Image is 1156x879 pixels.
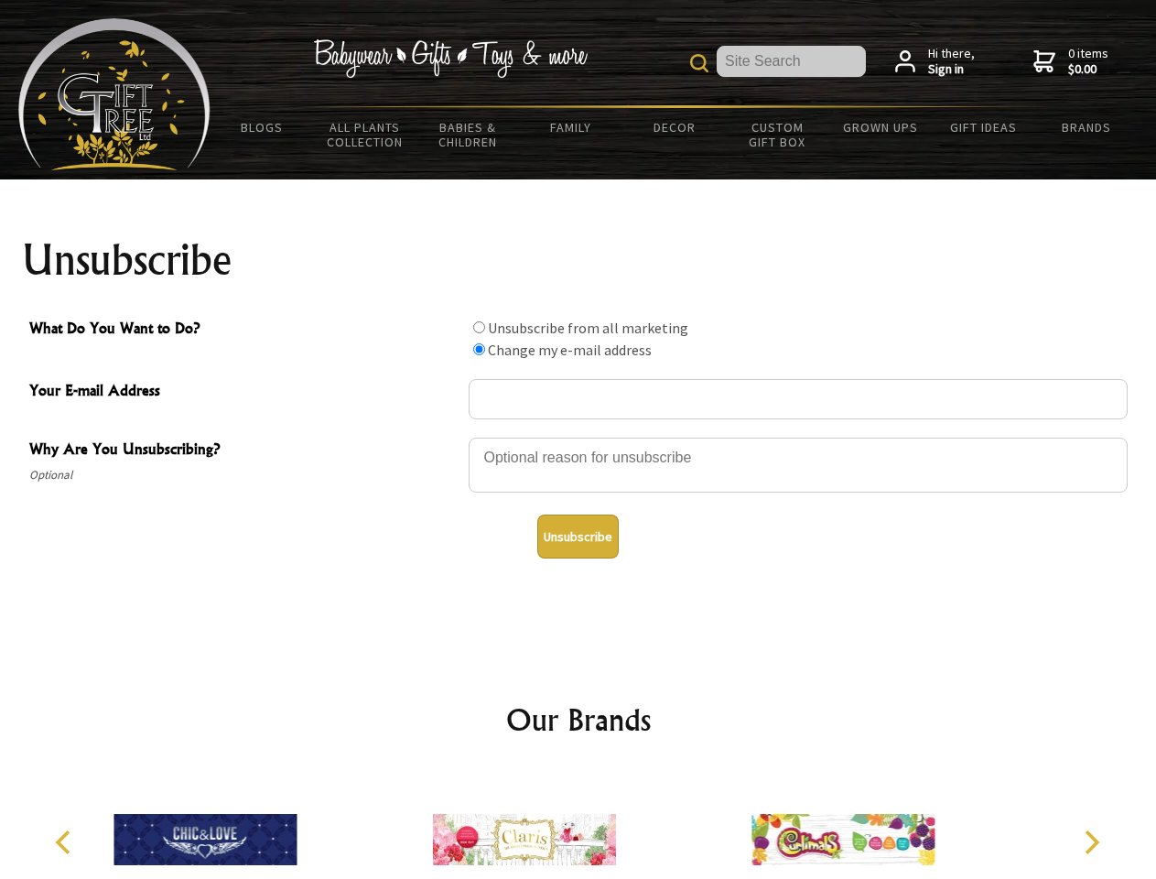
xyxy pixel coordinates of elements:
[1035,108,1139,146] a: Brands
[1071,822,1111,863] button: Next
[1068,61,1108,78] strong: $0.00
[29,438,459,464] span: Why Are You Unsubscribing?
[690,54,708,72] img: product search
[928,61,975,78] strong: Sign in
[1068,45,1108,78] span: 0 items
[1033,46,1108,78] a: 0 items$0.00
[29,379,459,406] span: Your E-mail Address
[313,39,588,78] img: Babywear - Gifts - Toys & more
[469,379,1128,419] input: Your E-mail Address
[895,46,975,78] a: Hi there,Sign in
[537,515,619,559] button: Unsubscribe
[22,238,1135,282] h1: Unsubscribe
[46,822,86,863] button: Previous
[18,18,211,170] img: Babyware - Gifts - Toys and more...
[717,46,866,77] input: Site Search
[473,343,485,355] input: What Do You Want to Do?
[928,46,975,78] span: Hi there,
[469,438,1128,493] textarea: Why Are You Unsubscribing?
[29,464,459,486] span: Optional
[932,108,1035,146] a: Gift Ideas
[314,108,417,161] a: All Plants Collection
[37,698,1120,742] h2: Our Brands
[520,108,623,146] a: Family
[726,108,829,161] a: Custom Gift Box
[416,108,520,161] a: Babies & Children
[488,319,688,337] label: Unsubscribe from all marketing
[828,108,932,146] a: Grown Ups
[488,341,652,359] label: Change my e-mail address
[622,108,726,146] a: Decor
[473,321,485,333] input: What Do You Want to Do?
[29,317,459,343] span: What Do You Want to Do?
[211,108,314,146] a: BLOGS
